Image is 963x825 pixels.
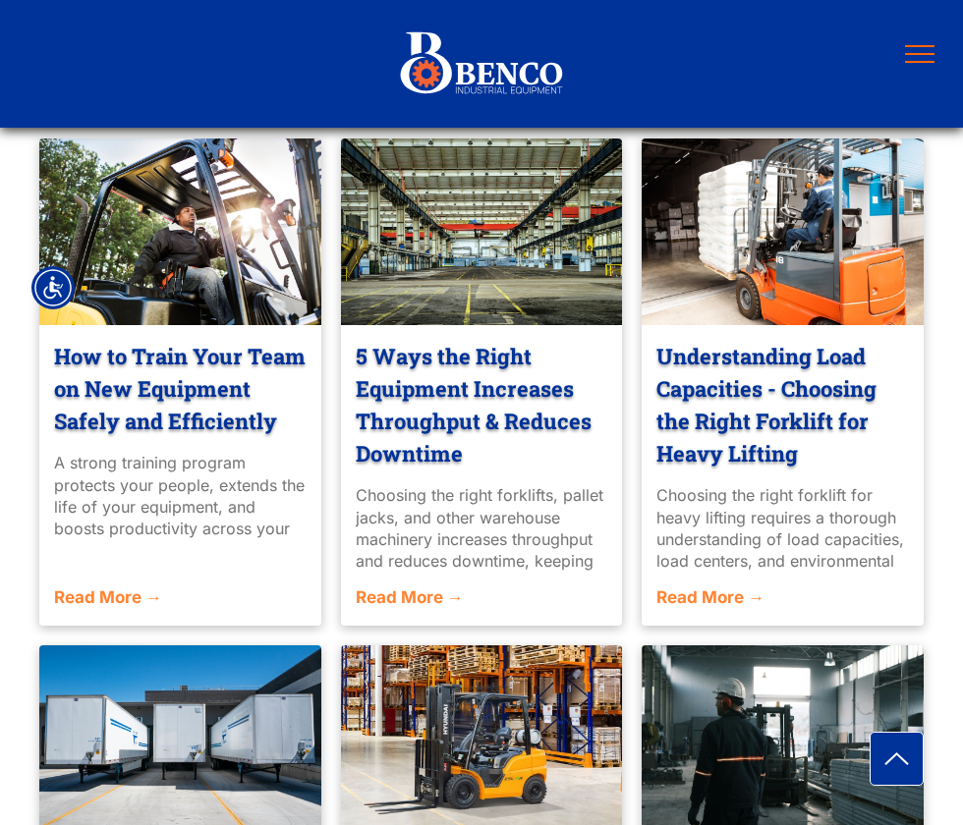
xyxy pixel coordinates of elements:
[656,340,909,469] a: Understanding Load Capacities - Choosing the Right Forklift for Heavy Lifting
[31,266,75,309] div: Accessibility Menu
[356,585,608,611] a: Read More →
[54,340,307,437] a: How to Train Your Team on New Equipment Safely and Efficiently
[54,452,307,538] div: A strong training program protects your people, extends the life of your equipment, and boosts pr...
[398,25,565,104] img: Benco+Industrial_Horizontal+Logo_Reverse.svg
[54,585,307,611] a: Read More →
[656,484,909,571] div: Choosing the right forklift for heavy lifting requires a thorough understanding of load capacitie...
[356,484,608,571] div: Choosing the right forklifts, pallet jacks, and other warehouse machinery increases throughput an...
[356,340,608,469] a: 5 Ways the Right Equipment Increases Throughput & Reduces Downtime
[894,28,945,80] button: menu
[656,585,909,611] a: Read More →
